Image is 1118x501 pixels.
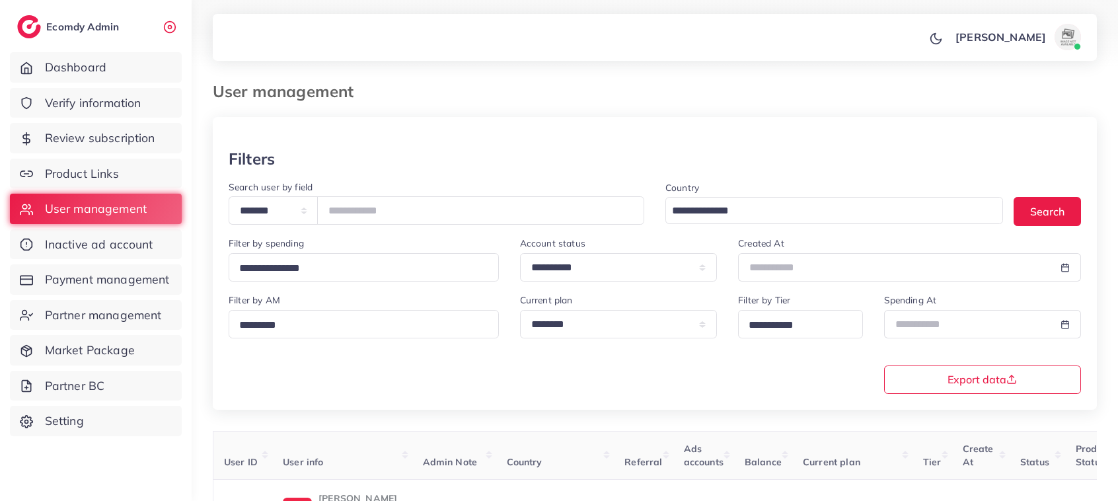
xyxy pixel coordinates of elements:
[884,293,937,307] label: Spending At
[45,200,147,217] span: User management
[229,237,304,250] label: Filter by spending
[45,271,170,288] span: Payment management
[45,130,155,147] span: Review subscription
[229,293,280,307] label: Filter by AM
[45,236,153,253] span: Inactive ad account
[923,456,942,468] span: Tier
[948,374,1017,385] span: Export data
[738,310,862,338] div: Search for option
[229,149,275,169] h3: Filters
[45,59,106,76] span: Dashboard
[17,15,41,38] img: logo
[803,456,860,468] span: Current plan
[624,456,662,468] span: Referral
[884,366,1082,394] button: Export data
[738,237,784,250] label: Created At
[1076,443,1111,468] span: Product Status
[744,315,845,336] input: Search for option
[283,456,323,468] span: User info
[10,229,182,260] a: Inactive ad account
[665,181,699,194] label: Country
[10,123,182,153] a: Review subscription
[46,20,122,33] h2: Ecomdy Admin
[229,253,499,282] div: Search for option
[684,443,724,468] span: Ads accounts
[45,307,162,324] span: Partner management
[948,24,1086,50] a: [PERSON_NAME]avatar
[955,29,1046,45] p: [PERSON_NAME]
[507,456,542,468] span: Country
[738,293,790,307] label: Filter by Tier
[45,165,119,182] span: Product Links
[423,456,478,468] span: Admin Note
[10,52,182,83] a: Dashboard
[235,315,482,336] input: Search for option
[229,180,313,194] label: Search user by field
[10,406,182,436] a: Setting
[229,310,499,338] div: Search for option
[1014,197,1081,225] button: Search
[1055,24,1081,50] img: avatar
[1020,456,1049,468] span: Status
[45,342,135,359] span: Market Package
[520,293,573,307] label: Current plan
[45,377,105,395] span: Partner BC
[10,159,182,189] a: Product Links
[10,264,182,295] a: Payment management
[520,237,585,250] label: Account status
[665,197,1003,224] div: Search for option
[45,412,84,430] span: Setting
[10,371,182,401] a: Partner BC
[963,443,994,468] span: Create At
[745,456,782,468] span: Balance
[224,456,258,468] span: User ID
[17,15,122,38] a: logoEcomdy Admin
[10,335,182,366] a: Market Package
[10,300,182,330] a: Partner management
[667,201,986,221] input: Search for option
[213,82,364,101] h3: User management
[10,194,182,224] a: User management
[45,95,141,112] span: Verify information
[235,258,482,279] input: Search for option
[10,88,182,118] a: Verify information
